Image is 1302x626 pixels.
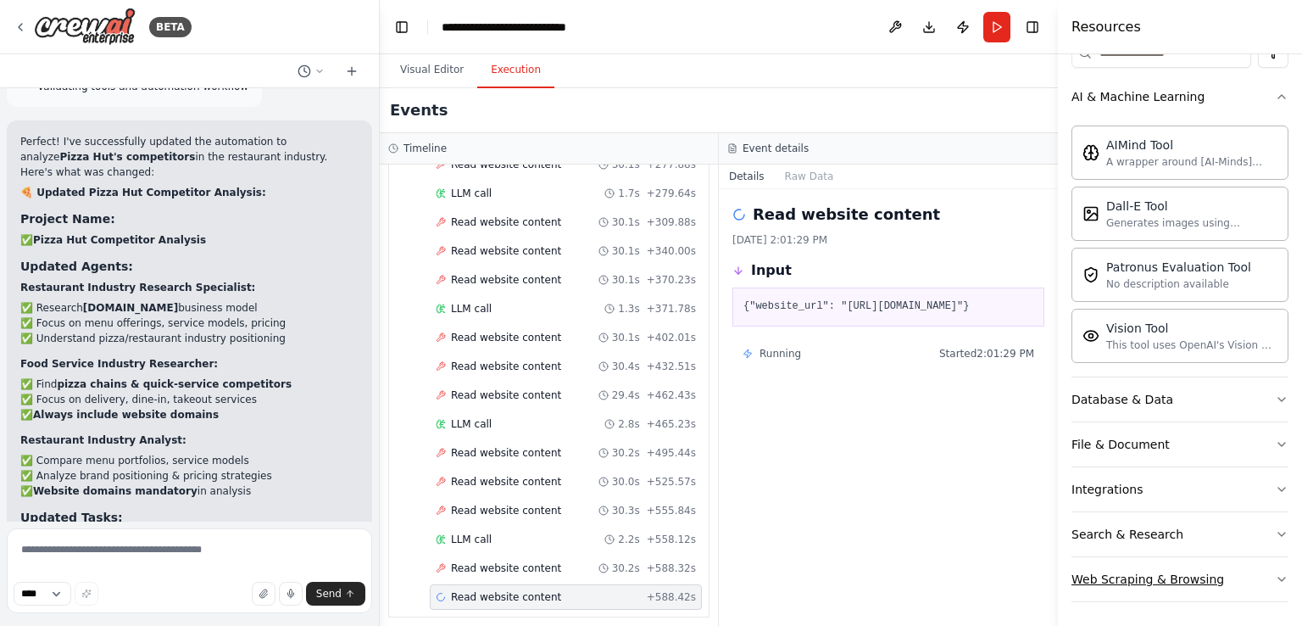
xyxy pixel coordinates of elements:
pre: {"website_url": "[URL][DOMAIN_NAME]"} [743,299,1033,316]
button: File & Document [1071,422,1288,467]
span: 30.1s [612,215,640,229]
div: This tool uses OpenAI's Vision API to describe the contents of an image. [1106,338,1277,352]
span: + 279.64s [647,187,696,200]
nav: breadcrumb [442,19,604,36]
button: Raw Data [775,165,844,188]
div: A wrapper around [AI-Minds]([URL][DOMAIN_NAME]). Useful for when you need answers to questions fr... [1106,155,1277,169]
div: BETA [149,17,192,37]
li: ✅ Research business model [20,300,359,316]
span: + 465.23s [647,417,696,431]
li: ✅ Focus on menu offerings, service models, pricing [20,316,359,331]
span: Read website content [451,504,561,517]
strong: Updated Tasks: [20,511,123,524]
span: 30.1s [612,331,640,344]
span: + 558.12s [647,533,696,546]
li: ✅ [20,407,359,422]
span: LLM call [451,187,492,200]
div: Search & Research [1071,526,1183,543]
button: Improve this prompt [75,582,98,606]
span: Running [759,347,801,361]
span: 1.3s [618,302,639,316]
div: No description available [1106,277,1251,291]
div: Dall-E Tool [1106,198,1277,215]
button: AI & Machine Learning [1071,75,1288,119]
p: Perfect! I've successfully updated the automation to analyze in the restaurant industry. Here's w... [20,134,359,180]
span: 29.4s [612,388,640,402]
div: [DATE] 2:01:29 PM [732,233,1044,247]
span: LLM call [451,302,492,316]
div: AI & Machine Learning [1071,88,1205,105]
span: Read website content [451,215,561,229]
div: Patronus Evaluation Tool [1106,259,1251,276]
div: Integrations [1071,481,1143,498]
span: + 309.88s [647,215,696,229]
button: Visual Editor [387,53,477,88]
span: + 402.01s [647,331,696,344]
span: + 277.88s [647,158,696,171]
li: ✅ Analyze brand positioning & pricing strategies [20,468,359,483]
span: Read website content [451,446,561,460]
strong: Pizza Hut Competitor Analysis [33,234,206,246]
button: Integrations [1071,467,1288,511]
div: AIMind Tool [1106,137,1277,154]
button: Switch to previous chat [291,61,331,81]
span: Read website content [451,244,561,258]
h3: Event details [743,142,809,155]
strong: Pizza Hut's competitors [59,151,195,163]
span: 30.3s [612,504,640,517]
span: 30.2s [612,562,640,575]
div: Database & Data [1071,391,1173,408]
button: Upload files [252,582,275,606]
span: Read website content [451,475,561,489]
span: Read website content [451,273,561,287]
li: ✅ Understand pizza/restaurant industry positioning [20,331,359,346]
h4: Resources [1071,17,1141,37]
span: 2.8s [618,417,639,431]
span: Read website content [451,331,561,344]
h3: Input [751,260,792,281]
li: ✅ in analysis [20,483,359,499]
span: Read website content [451,360,561,373]
div: AI & Machine Learning [1071,119,1288,377]
img: VisionTool [1082,327,1099,344]
span: + 370.23s [647,273,696,287]
span: Read website content [451,388,561,402]
span: 30.0s [612,475,640,489]
span: + 462.43s [647,388,696,402]
div: Web Scraping & Browsing [1071,571,1224,588]
button: Start a new chat [338,61,365,81]
span: Started 2:01:29 PM [939,347,1034,361]
strong: Food Service Industry Researcher: [20,358,218,370]
strong: 🍕 Updated Pizza Hut Competitor Analysis: [20,187,266,198]
li: ✅ Compare menu portfolios, service models [20,453,359,468]
h2: Read website content [753,203,940,226]
span: 30.1s [612,244,640,258]
span: + 371.78s [647,302,696,316]
span: + 525.57s [647,475,696,489]
img: PatronusEvalTool [1082,266,1099,283]
div: File & Document [1071,436,1170,453]
img: Logo [34,8,136,46]
img: AIMindTool [1082,144,1099,161]
span: 30.2s [612,446,640,460]
span: Send [316,587,342,601]
button: Search & Research [1071,512,1288,556]
span: + 588.42s [647,590,696,604]
img: DallETool [1082,205,1099,222]
span: 1.7s [618,187,639,200]
span: + 432.51s [647,360,696,373]
h3: Timeline [403,142,447,155]
span: 30.1s [612,158,640,171]
span: Read website content [451,562,561,575]
span: LLM call [451,417,492,431]
strong: Project Name: [20,212,115,226]
span: 2.2s [618,533,639,546]
div: Tools [1071,31,1288,616]
strong: Restaurant Industry Research Specialist: [20,282,255,293]
span: 30.4s [612,360,640,373]
span: + 340.00s [647,244,696,258]
span: + 588.32s [647,562,696,575]
span: LLM call [451,533,492,546]
button: Execution [477,53,554,88]
p: ✅ [20,232,359,248]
